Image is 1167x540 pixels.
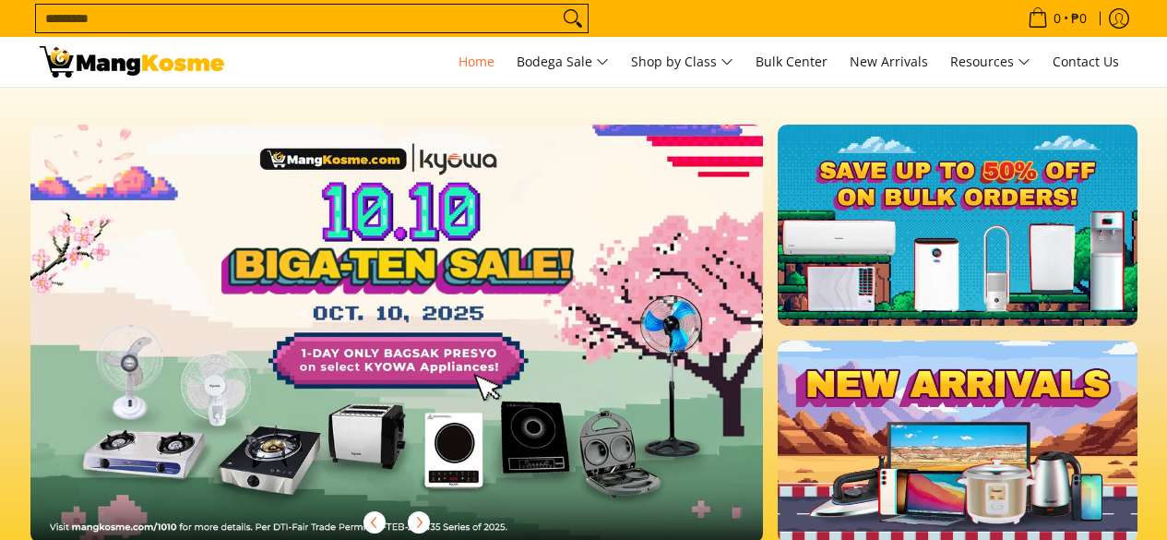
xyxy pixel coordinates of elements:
a: Home [449,37,504,87]
span: Shop by Class [631,51,733,74]
span: Resources [950,51,1030,74]
span: 0 [1051,12,1064,25]
span: Home [458,53,494,70]
a: Shop by Class [622,37,743,87]
span: • [1022,8,1092,29]
span: Contact Us [1053,53,1119,70]
span: New Arrivals [850,53,928,70]
span: Bodega Sale [517,51,609,74]
a: Bulk Center [746,37,837,87]
button: Search [558,5,588,32]
span: Bulk Center [756,53,828,70]
nav: Main Menu [243,37,1128,87]
a: New Arrivals [840,37,937,87]
img: Mang Kosme: Your Home Appliances Warehouse Sale Partner! [40,46,224,78]
a: Bodega Sale [507,37,618,87]
span: ₱0 [1068,12,1090,25]
a: Contact Us [1043,37,1128,87]
a: Resources [941,37,1040,87]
